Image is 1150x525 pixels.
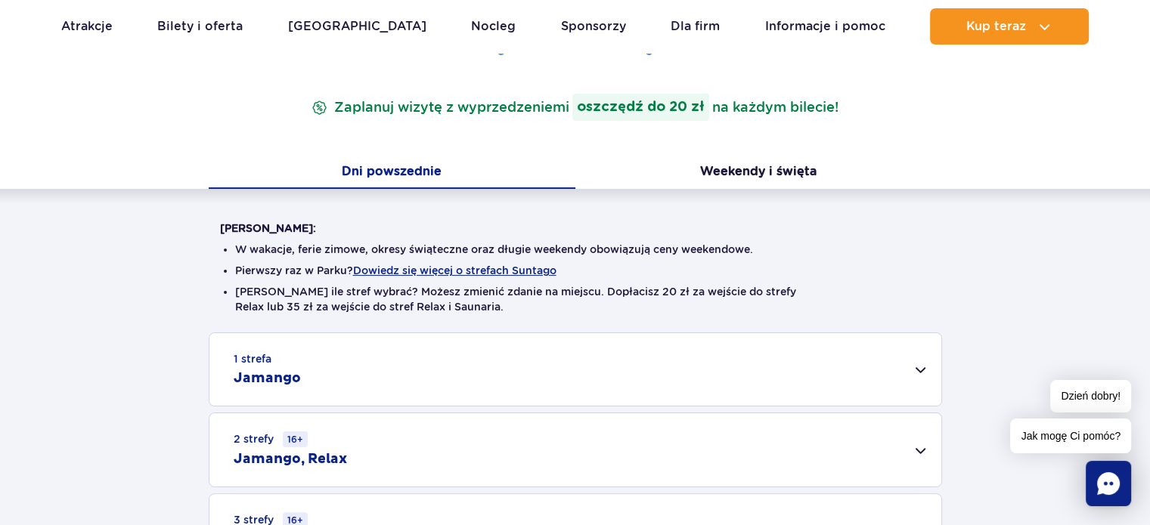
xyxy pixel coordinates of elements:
[572,94,709,121] strong: oszczędź do 20 zł
[1050,380,1131,412] span: Dzień dobry!
[353,264,556,276] button: Dowiedz się więcej o strefach Suntago
[966,20,1026,33] span: Kup teraz
[157,8,243,45] a: Bilety i oferta
[765,8,885,45] a: Informacje i pomoc
[1010,418,1131,453] span: Jak mogę Ci pomóc?
[308,94,842,121] p: Zaplanuj wizytę z wyprzedzeniem na każdym bilecie!
[671,8,720,45] a: Dla firm
[1086,461,1131,506] div: Chat
[288,8,426,45] a: [GEOGRAPHIC_DATA]
[234,351,271,366] small: 1 strefa
[61,8,113,45] a: Atrakcje
[561,8,626,45] a: Sponsorzy
[209,157,575,189] button: Dni powszednie
[471,8,516,45] a: Nocleg
[235,284,916,314] li: [PERSON_NAME] ile stref wybrać? Możesz zmienić zdanie na miejscu. Dopłacisz 20 zł za wejście do s...
[575,157,942,189] button: Weekendy i święta
[234,431,308,447] small: 2 strefy
[234,369,301,388] h2: Jamango
[220,222,316,234] strong: [PERSON_NAME]:
[930,8,1089,45] button: Kup teraz
[235,263,916,278] li: Pierwszy raz w Parku?
[235,242,916,257] li: W wakacje, ferie zimowe, okresy świąteczne oraz długie weekendy obowiązują ceny weekendowe.
[234,450,347,468] h2: Jamango, Relax
[283,431,308,447] small: 16+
